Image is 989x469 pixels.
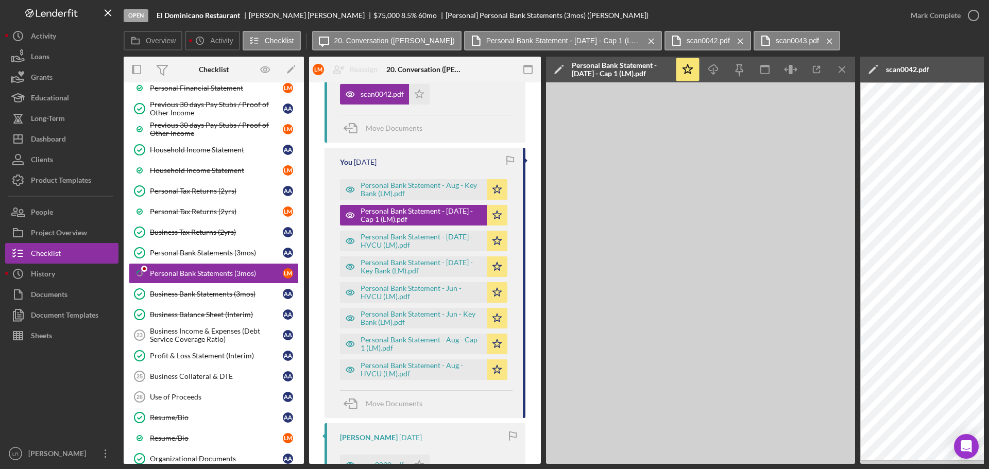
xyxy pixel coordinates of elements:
button: Checklist [243,31,301,50]
button: Grants [5,67,118,88]
div: Documents [31,284,67,307]
div: [Personal] Personal Bank Statements (3mos) ([PERSON_NAME]) [446,11,649,20]
div: Household Income Statement [150,166,283,175]
button: Overview [124,31,182,50]
div: L M [283,165,293,176]
button: People [5,202,118,222]
button: Documents [5,284,118,305]
div: Checklist [31,243,61,266]
div: Personal Bank Statement - Aug - Cap 1 (LM).pdf [361,336,482,352]
button: Personal Bank Statement - Aug - Key Bank (LM).pdf [340,179,507,200]
div: Long-Term [31,108,65,131]
div: Checklist [199,65,229,74]
a: Resume/BioAA [129,407,299,428]
button: Personal Bank Statement - Aug - HVCU (LM).pdf [340,359,507,380]
a: Long-Term [5,108,118,129]
div: 8.5 % [401,11,417,20]
a: Previous 30 days Pay Stubs / Proof of Other IncomeAA [129,98,299,119]
button: Activity [5,26,118,46]
div: Dashboard [31,129,66,152]
div: scan0042.pdf [361,90,404,98]
div: Personal Bank Statement - Aug - Key Bank (LM).pdf [361,181,482,198]
button: Move Documents [340,115,433,141]
div: Use of Proceeds [150,393,283,401]
button: Educational [5,88,118,108]
div: Business Balance Sheet (Interim) [150,310,283,319]
div: A A [283,186,293,196]
div: Open Intercom Messenger [954,434,979,459]
div: Household Income Statement [150,146,283,154]
button: Product Templates [5,170,118,190]
label: Activity [210,37,233,45]
a: Business Balance Sheet (Interim)AA [129,304,299,325]
div: Business Collateral & DTE [150,372,283,380]
button: LR[PERSON_NAME] [5,443,118,464]
div: Business Income & Expenses (Debt Service Coverage Ratio) [150,327,283,343]
div: scan0030.pdf [361,461,404,469]
div: Previous 30 days Pay Stubs / Proof of Other Income [150,100,283,117]
button: Personal Bank Statement - Jun - Key Bank (LM).pdf [340,308,507,328]
div: Document Templates [31,305,98,328]
label: Personal Bank Statement - [DATE] - Cap 1 (LM).pdf [486,37,641,45]
div: 60 mo [418,11,437,20]
div: Personal Bank Statement - Jun - HVCU (LM).pdf [361,284,482,301]
a: Checklist [5,243,118,264]
div: Organizational Documents [150,455,283,463]
button: Move Documents [340,391,433,416]
div: A A [283,309,293,320]
a: 23Business Income & Expenses (Debt Service Coverage Ratio)AA [129,325,299,345]
span: Move Documents [366,124,422,132]
button: Personal Bank Statement - [DATE] - Cap 1 (LM).pdf [464,31,662,50]
div: A A [283,330,293,340]
button: Personal Bank Statement - [DATE] - HVCU (LM).pdf [340,231,507,251]
button: Clients [5,149,118,170]
div: Loans [31,46,49,70]
button: LMReassign [308,59,388,80]
button: Personal Bank Statement - Jun - HVCU (LM).pdf [340,282,507,303]
a: Previous 30 days Pay Stubs / Proof of Other IncomeLM [129,119,299,140]
a: Personal Financial StatementLM [129,78,299,98]
a: 26Use of ProceedsAA [129,387,299,407]
div: [PERSON_NAME] [340,433,398,442]
span: Move Documents [366,399,422,408]
a: Dashboard [5,129,118,149]
div: Personal Financial Statement [150,84,283,92]
div: Resume/Bio [150,434,283,442]
div: L M [283,206,293,217]
div: L M [283,124,293,134]
a: Loans [5,46,118,67]
b: El Dominicano Restaurant [157,11,240,20]
label: scan0042.pdf [687,37,730,45]
div: A A [283,371,293,381]
div: A A [283,248,293,258]
button: Sheets [5,325,118,346]
a: 25Business Collateral & DTEAA [129,366,299,387]
div: [PERSON_NAME] [PERSON_NAME] [249,11,373,20]
a: Business Tax Returns (2yrs)AA [129,222,299,242]
button: scan0042.pdf [340,84,430,105]
button: Document Templates [5,305,118,325]
div: A A [283,145,293,155]
div: You [340,158,352,166]
div: Personal Bank Statement - [DATE] - HVCU (LM).pdf [361,233,482,249]
button: Personal Bank Statement - [DATE] - Cap 1 (LM).pdf [340,205,507,225]
button: scan0043.pdf [754,31,840,50]
div: Reassign [350,59,378,80]
span: $75,000 [373,11,400,20]
div: A A [283,392,293,402]
button: Project Overview [5,222,118,243]
tspan: 25 [137,373,143,379]
a: Household Income StatementLM [129,160,299,181]
div: L M [313,64,324,75]
button: History [5,264,118,284]
div: History [31,264,55,287]
div: A A [283,227,293,237]
button: Personal Bank Statement - Aug - Cap 1 (LM).pdf [340,334,507,354]
a: Business Bank Statements (3mos)AA [129,284,299,304]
